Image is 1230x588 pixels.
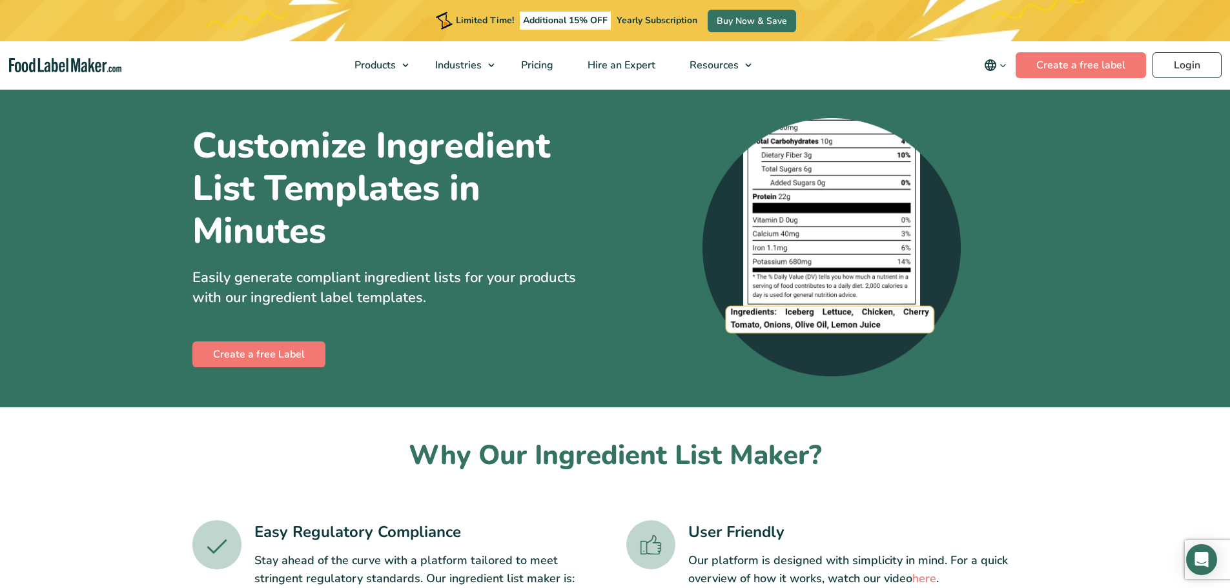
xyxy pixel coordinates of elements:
h3: User Friendly [688,520,1038,543]
a: Create a free label [1016,52,1146,78]
a: Login [1153,52,1222,78]
a: Industries [418,41,501,89]
span: Additional 15% OFF [520,12,611,30]
div: Open Intercom Messenger [1186,544,1217,575]
span: Yearly Subscription [617,14,697,26]
img: A zoomed-in screenshot of an ingredient list at the bottom of a nutrition label. [702,118,961,376]
a: Buy Now & Save [708,10,796,32]
a: Hire an Expert [571,41,670,89]
a: Create a free Label [192,341,325,367]
span: Hire an Expert [584,58,657,72]
span: Industries [431,58,483,72]
h3: Easy Regulatory Compliance [254,520,604,543]
span: Pricing [517,58,555,72]
img: A green thumbs up icon. [626,520,675,569]
a: here [912,571,936,586]
img: A green tick icon. [192,520,241,569]
h1: Customize Ingredient List Templates in Minutes [192,125,606,252]
h2: Why Our Ingredient List Maker? [192,438,1038,474]
a: Resources [673,41,758,89]
a: Products [338,41,415,89]
span: Limited Time! [456,14,514,26]
span: Products [351,58,397,72]
p: Easily generate compliant ingredient lists for your products with our ingredient label templates. [192,268,606,308]
span: Resources [686,58,740,72]
a: Pricing [504,41,568,89]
